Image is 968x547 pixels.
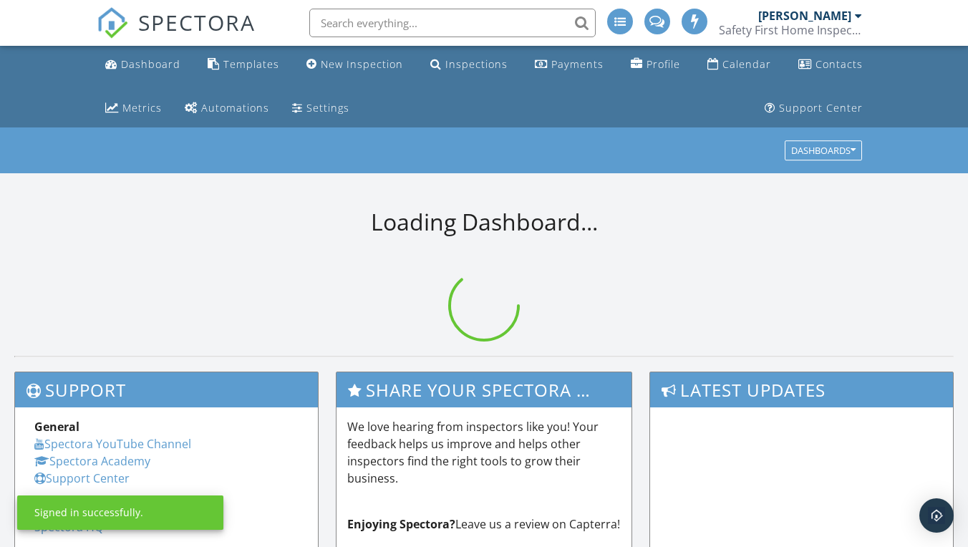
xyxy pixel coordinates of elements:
[301,52,409,78] a: New Inspection
[779,101,863,115] div: Support Center
[702,52,777,78] a: Calendar
[722,57,771,71] div: Calendar
[919,498,954,533] div: Open Intercom Messenger
[97,19,256,49] a: SPECTORA
[100,95,168,122] a: Metrics
[650,372,953,407] h3: Latest Updates
[758,9,851,23] div: [PERSON_NAME]
[15,372,318,407] h3: Support
[529,52,609,78] a: Payments
[223,57,279,71] div: Templates
[122,101,162,115] div: Metrics
[34,436,191,452] a: Spectora YouTube Channel
[202,52,285,78] a: Templates
[347,418,620,487] p: We love hearing from inspectors like you! Your feedback helps us improve and helps other inspecto...
[337,372,631,407] h3: Share Your Spectora Experience
[201,101,269,115] div: Automations
[791,146,856,156] div: Dashboards
[321,57,403,71] div: New Inspection
[719,23,862,37] div: Safety First Home Inspections Inc
[815,57,863,71] div: Contacts
[306,101,349,115] div: Settings
[34,419,79,435] strong: General
[179,95,275,122] a: Automations (Advanced)
[347,516,455,532] strong: Enjoying Spectora?
[286,95,355,122] a: Settings
[551,57,604,71] div: Payments
[309,9,596,37] input: Search everything...
[647,57,680,71] div: Profile
[445,57,508,71] div: Inspections
[347,515,620,533] p: Leave us a review on Capterra!
[759,95,868,122] a: Support Center
[97,7,128,39] img: The Best Home Inspection Software - Spectora
[100,52,186,78] a: Dashboard
[34,453,150,469] a: Spectora Academy
[138,7,256,37] span: SPECTORA
[425,52,513,78] a: Inspections
[34,505,143,520] div: Signed in successfully.
[793,52,868,78] a: Contacts
[625,52,686,78] a: Company Profile
[785,141,862,161] button: Dashboards
[34,470,130,486] a: Support Center
[121,57,180,71] div: Dashboard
